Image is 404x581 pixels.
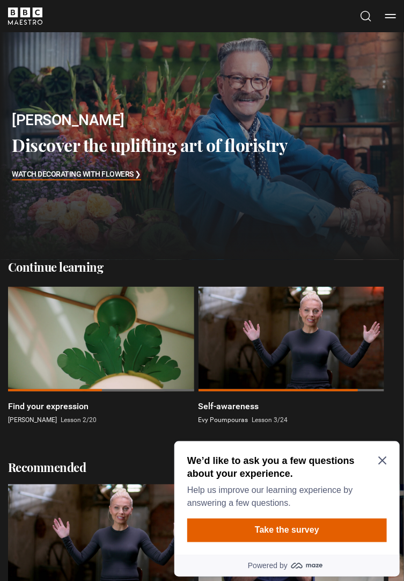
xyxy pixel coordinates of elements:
span: Evy Poumpouras [199,416,248,424]
h2: Recommended [8,459,86,476]
a: Self-awareness Evy Poumpouras Lesson 3/24 [199,287,385,425]
span: [PERSON_NAME] [8,416,57,424]
span: Lesson 3/24 [252,416,288,424]
h2: Continue learning [8,260,396,274]
a: Find your expression [PERSON_NAME] Lesson 2/20 [8,287,194,425]
div: Optional study invitation [4,4,230,140]
button: Take the survey [17,82,217,105]
button: Close Maze Prompt [208,19,217,28]
button: Toggle navigation [385,11,396,21]
p: Self-awareness [199,400,259,413]
h2: [PERSON_NAME] [12,110,288,130]
span: Lesson 2/20 [61,416,97,424]
a: Powered by maze [4,118,230,140]
svg: BBC Maestro [8,8,42,25]
p: Help us improve our learning experience by answering a few questions. [17,47,212,73]
h3: Watch Decorating With Flowers ❯ [12,168,142,183]
h2: We’d like to ask you a few questions about your experience. [17,17,212,43]
p: Find your expression [8,400,89,413]
h3: Discover the uplifting art of floristry [12,135,288,156]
